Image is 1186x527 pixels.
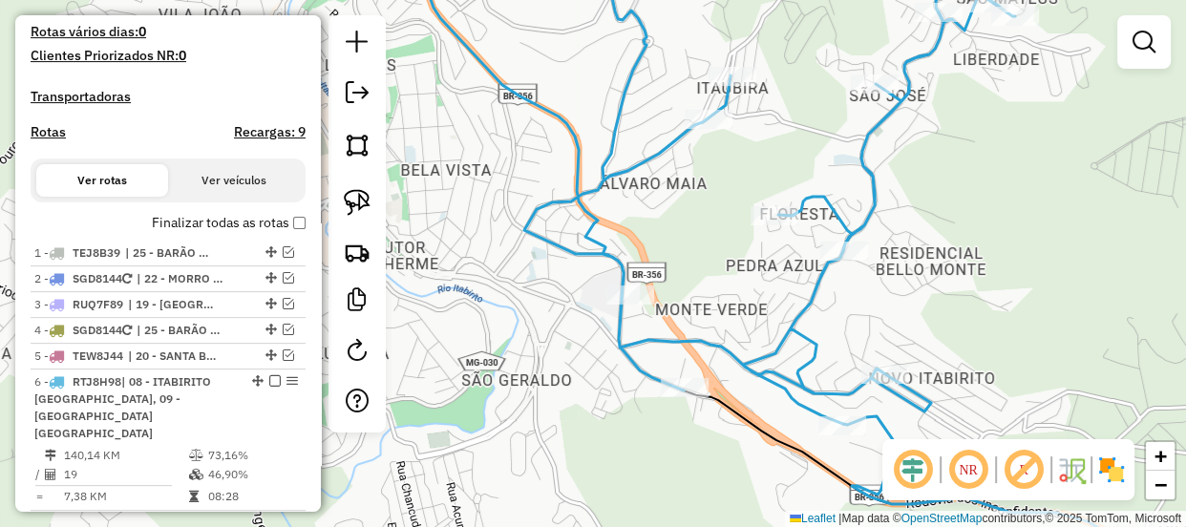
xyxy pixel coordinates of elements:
label: Finalizar todas as rotas [152,213,306,233]
td: = [34,487,44,506]
span: TEW8J44 [73,348,123,363]
td: 19 [63,465,188,484]
span: | 08 - ITABIRITO [GEOGRAPHIC_DATA], 09 - [GEOGRAPHIC_DATA] [GEOGRAPHIC_DATA] [34,374,211,440]
td: 46,90% [207,465,298,484]
em: Visualizar rota [283,324,294,335]
span: 4 - [34,323,132,337]
em: Alterar sequência das rotas [265,246,277,258]
em: Alterar sequência das rotas [265,349,277,361]
em: Alterar sequência das rotas [265,324,277,335]
input: Finalizar todas as rotas [293,217,306,229]
span: 22 - MORRO DAGUA QUENTE [137,270,224,287]
em: Visualizar rota [283,246,294,258]
i: Distância Total [45,450,56,461]
span: 25 - BARÃO DE COCAIS [137,322,224,339]
h4: Transportadoras [31,89,306,105]
strong: 0 [138,23,146,40]
span: + [1154,444,1167,468]
a: Criar modelo [338,281,376,324]
i: Veículo já utilizado nesta sessão [122,273,132,285]
a: Criar rota [336,231,378,273]
td: 7,38 KM [63,487,188,506]
button: Ver rotas [36,164,168,197]
span: Ocultar NR [945,447,991,493]
span: 19 - CATAS ALTAS, 20 - SANTA BÁBARA [128,296,216,313]
img: Selecionar atividades - polígono [344,132,371,158]
span: | [838,512,841,525]
em: Opções [286,375,298,387]
span: TEJ8B39 [73,245,120,260]
span: 2 - [34,271,132,285]
span: 3 - [34,297,123,311]
a: Reroteirizar Sessão [338,331,376,374]
h4: Rotas vários dias: [31,24,306,40]
a: Exibir filtros [1125,23,1163,61]
img: Selecionar atividades - laço [344,189,371,216]
a: Zoom out [1146,471,1175,499]
span: RUQ7F89 [73,297,123,311]
span: − [1154,473,1167,496]
h4: Clientes Priorizados NR: [31,48,306,64]
i: % de utilização do peso [189,450,203,461]
em: Visualizar rota [283,349,294,361]
span: RTJ8H98 [73,374,121,389]
i: Tempo total em rota [189,491,199,502]
a: Rotas [31,124,66,140]
img: Exibir/Ocultar setores [1096,454,1127,485]
span: Ocultar deslocamento [890,447,936,493]
i: Veículo já utilizado nesta sessão [122,325,132,336]
span: Exibir rótulo [1001,447,1047,493]
span: 5 - [34,348,123,363]
em: Alterar sequência das rotas [252,375,264,387]
em: Visualizar rota [283,298,294,309]
a: Zoom in [1146,442,1175,471]
button: Ver veículos [168,164,300,197]
em: Alterar sequência das rotas [265,272,277,284]
span: SGD8144 [73,271,122,285]
a: Leaflet [790,512,836,525]
img: Fluxo de ruas [1056,454,1087,485]
strong: 0 [179,47,186,64]
a: Exportar sessão [338,74,376,116]
h4: Recargas: 9 [234,124,306,140]
img: Criar rota [344,239,371,265]
span: 1 - [34,245,120,260]
td: 08:28 [207,487,298,506]
em: Visualizar rota [283,272,294,284]
a: Nova sessão e pesquisa [338,23,376,66]
a: OpenStreetMap [901,512,983,525]
span: 25 - BARÃO DE COCAIS [125,244,213,262]
div: Map data © contributors,© 2025 TomTom, Microsoft [785,511,1186,527]
em: Finalizar rota [269,375,281,387]
i: % de utilização da cubagem [189,469,203,480]
i: Total de Atividades [45,469,56,480]
td: / [34,465,44,484]
td: 140,14 KM [63,446,188,465]
td: 73,16% [207,446,298,465]
span: 6 - [34,374,211,440]
em: Alterar sequência das rotas [265,298,277,309]
span: SGD8144 [73,323,122,337]
span: 20 - SANTA BÁBARA [128,348,216,365]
